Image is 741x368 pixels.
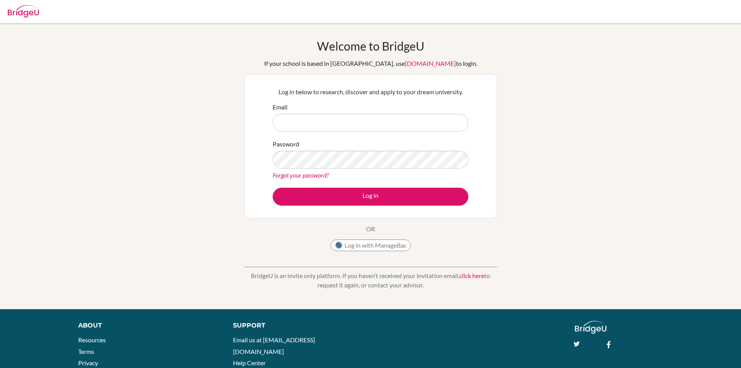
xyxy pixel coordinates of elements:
p: BridgeU is an invite only platform. If you haven’t received your invitation email, to request it ... [244,271,497,290]
a: Email us at [EMAIL_ADDRESS][DOMAIN_NAME] [233,336,315,355]
button: Log in with ManageBac [331,239,411,251]
label: Password [273,139,299,149]
img: logo_white@2x-f4f0deed5e89b7ecb1c2cc34c3e3d731f90f0f143d5ea2071677605dd97b5244.png [575,321,606,334]
a: Resources [78,336,106,343]
img: Bridge-U [8,5,39,18]
a: Terms [78,348,94,355]
a: [DOMAIN_NAME] [405,60,456,67]
a: Privacy [78,359,98,366]
div: About [78,321,215,330]
button: Log in [273,188,468,206]
div: If your school is based in [GEOGRAPHIC_DATA], use to login. [264,59,477,68]
a: Forgot your password? [273,171,329,179]
p: Log in below to research, discover and apply to your dream university. [273,87,468,97]
div: Support [233,321,361,330]
h1: Welcome to BridgeU [317,39,424,53]
label: Email [273,102,287,112]
p: OR [366,224,375,234]
a: Help Center [233,359,266,366]
a: click here [459,272,484,279]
